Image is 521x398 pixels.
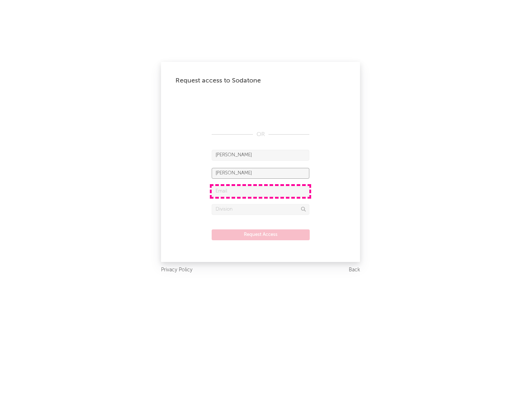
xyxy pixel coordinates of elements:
[212,130,309,139] div: OR
[161,266,192,275] a: Privacy Policy
[212,150,309,161] input: First Name
[212,204,309,215] input: Division
[212,229,310,240] button: Request Access
[212,168,309,179] input: Last Name
[349,266,360,275] a: Back
[212,186,309,197] input: Email
[175,76,346,85] div: Request access to Sodatone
